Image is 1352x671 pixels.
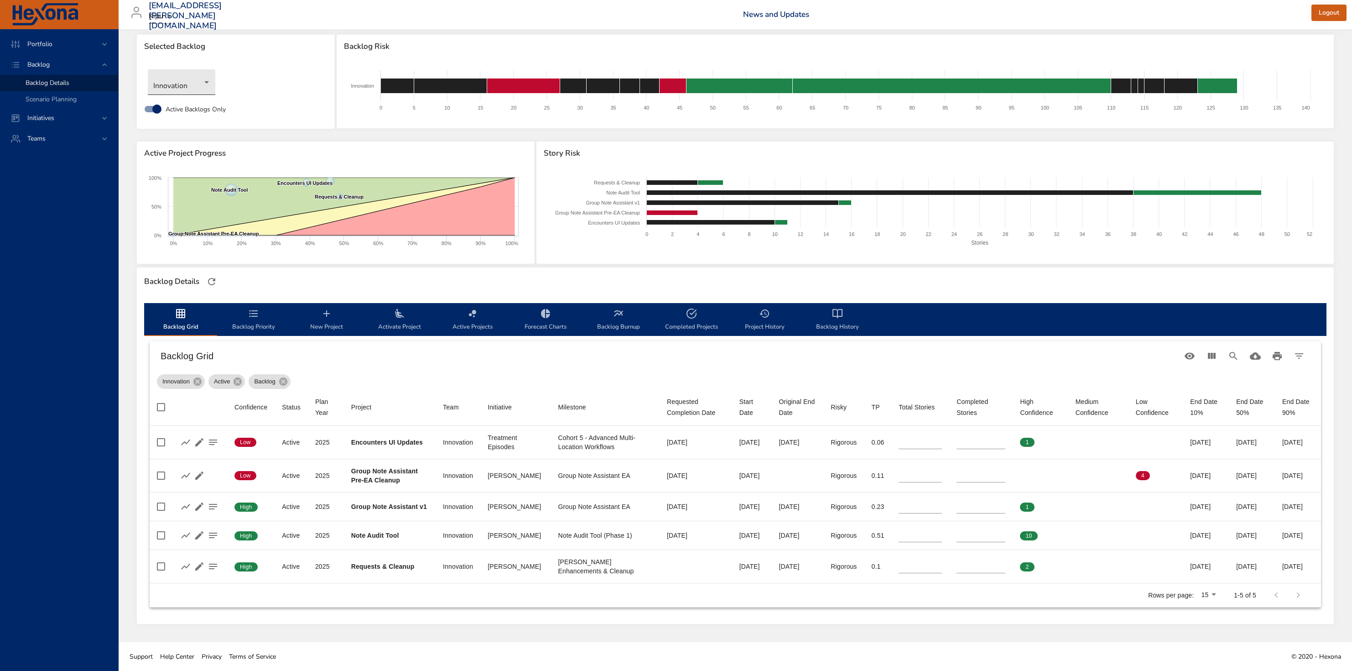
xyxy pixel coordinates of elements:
button: Show Burnup [179,500,192,514]
div: 2025 [315,471,337,480]
div: Sort [282,402,301,413]
button: Edit Project Details [192,560,206,573]
div: [DATE] [667,438,725,447]
div: Sort [351,402,372,413]
div: Active [282,471,301,480]
div: [DATE] [739,562,764,571]
div: Team [443,402,459,413]
text: 0% [170,241,177,246]
text: 110 [1107,105,1115,110]
div: Sort [234,402,267,413]
text: 75 [876,105,882,110]
text: 105 [1074,105,1082,110]
span: Story Risk [544,149,1326,158]
div: [DATE] [667,471,725,480]
text: 95 [1009,105,1014,110]
div: [DATE] [1282,502,1314,511]
span: 2 [1020,563,1034,571]
span: Completed Projects [660,308,723,332]
div: [DATE] [1190,471,1222,480]
div: Confidence [234,402,267,413]
button: Standard Views [1179,345,1201,367]
span: Risky [831,402,857,413]
text: 48 [1259,231,1264,237]
button: Download CSV [1244,345,1266,367]
span: Innovation [157,377,195,386]
div: Sort [957,396,1005,418]
div: [DATE] [779,502,816,511]
span: © 2020 - Hexona [1291,652,1341,661]
text: 60% [373,241,383,246]
span: Start Date [739,396,764,418]
div: Active [282,562,301,571]
button: Project Notes [206,560,220,573]
text: 15 [478,105,483,110]
div: [DATE] [739,531,764,540]
text: 50 [1284,231,1290,237]
button: Project Notes [206,500,220,514]
div: Innovation [443,562,473,571]
span: Low [234,438,256,446]
div: Low Confidence [1136,396,1176,418]
div: [PERSON_NAME] [488,471,543,480]
text: 20 [511,105,516,110]
button: Project Notes [206,435,220,449]
text: 90% [476,241,486,246]
div: Innovation [443,531,473,540]
text: 140 [1301,105,1310,110]
div: Active [282,531,301,540]
div: Plan Year [315,396,337,418]
button: Show Burnup [179,469,192,482]
div: Sort [899,402,935,413]
div: [DATE] [1282,562,1314,571]
span: 10 [1020,532,1037,540]
div: [DATE] [1282,471,1314,480]
a: News and Updates [743,9,809,20]
span: 1 [1020,438,1034,446]
div: [DATE] [1236,562,1268,571]
span: 0 [1076,503,1090,511]
text: 46 [1233,231,1238,237]
div: [PERSON_NAME] [488,531,543,540]
span: High [234,532,258,540]
text: 28 [1003,231,1008,237]
span: Requested Completion Date [667,396,725,418]
span: Total Stories [899,402,942,413]
span: Backlog Risk [344,42,1326,51]
span: High [234,503,258,511]
span: Project History [733,308,796,332]
span: Activate Project [369,308,431,332]
div: Sort [1020,396,1061,418]
div: Milestone [558,402,586,413]
div: Rigorous [831,471,857,480]
text: 40% [305,241,315,246]
span: 0 [1136,503,1150,511]
text: 115 [1140,105,1149,110]
div: End Date 10% [1190,396,1222,418]
div: Status [282,402,301,413]
text: 50 [710,105,716,110]
text: Group Note Assistant Pre-EA Cleanup [555,210,640,215]
span: 0 [1076,472,1090,480]
text: 10 [772,231,778,237]
span: Scenario Planning [26,95,77,104]
text: 40 [644,105,649,110]
text: 20 [900,231,905,237]
text: 85 [942,105,948,110]
text: Encounters UI Updates [588,220,640,225]
span: Team [443,402,473,413]
text: 65 [810,105,815,110]
text: 30 [577,105,583,110]
text: 55 [744,105,749,110]
text: 6 [722,231,725,237]
b: Requests & Cleanup [351,563,415,570]
text: Note Audit Tool [211,187,248,193]
text: 100 [1041,105,1049,110]
span: 0 [1136,532,1150,540]
text: 80 [909,105,915,110]
div: [DATE] [739,438,764,447]
button: View Columns [1201,345,1222,367]
text: 36 [1105,231,1111,237]
div: Cohort 5 - Advanced Multi-Location Workflows [558,433,652,451]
